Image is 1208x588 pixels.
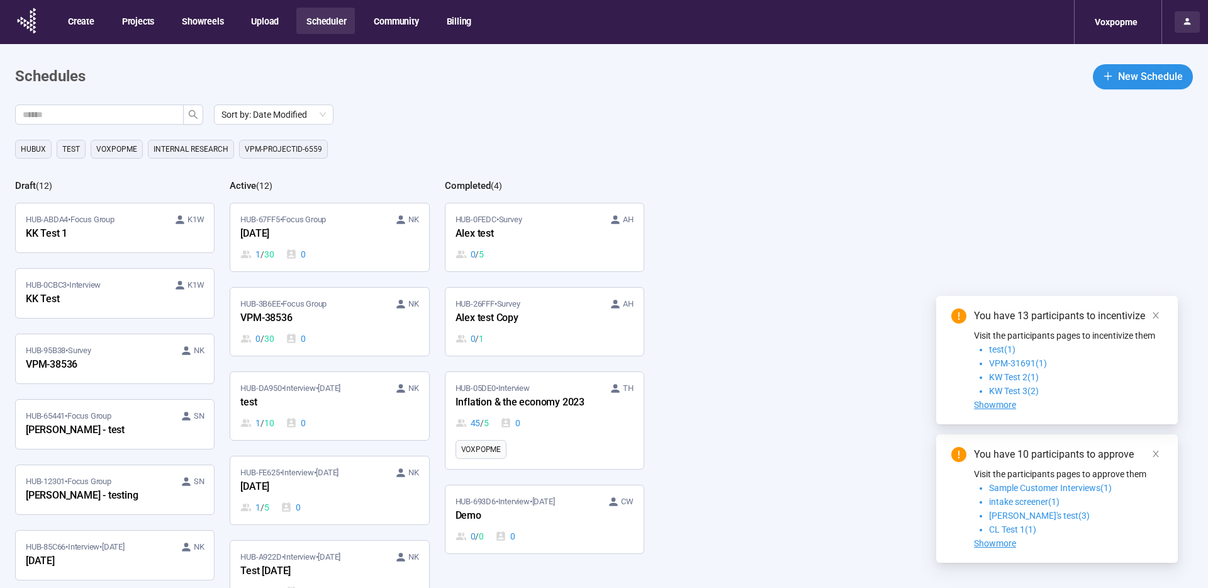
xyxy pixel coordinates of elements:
[260,416,264,430] span: /
[16,269,214,318] a: HUB-0CBC3•Interview K1WKK Test
[154,143,228,155] span: Internal Research
[194,475,204,488] span: SN
[974,329,1163,342] p: Visit the participants pages to incentivize them
[240,563,379,580] div: Test [DATE]
[479,332,484,346] span: 1
[260,332,264,346] span: /
[456,298,520,310] span: HUB-26FFF • Survey
[240,247,274,261] div: 1
[491,181,502,191] span: ( 4 )
[475,247,479,261] span: /
[621,495,634,508] span: CW
[296,8,355,34] button: Scheduler
[989,497,1060,507] span: intake screener(1)
[318,383,340,393] time: [DATE]
[479,247,484,261] span: 5
[456,332,484,346] div: 0
[241,8,288,34] button: Upload
[240,479,379,495] div: [DATE]
[264,416,274,430] span: 10
[456,310,594,327] div: Alex test Copy
[495,529,515,543] div: 0
[445,485,644,553] a: HUB-693D6•Interview•[DATE] CWDemo0 / 00
[456,226,594,242] div: Alex test
[623,213,634,226] span: AH
[26,226,164,242] div: KK Test 1
[58,8,103,34] button: Create
[26,475,111,488] span: HUB-12301 • Focus Group
[26,488,164,504] div: [PERSON_NAME] - testing
[102,542,125,551] time: [DATE]
[26,291,164,308] div: KK Test
[230,456,428,524] a: HUB-FE625•Interview•[DATE] NK[DATE]1 / 50
[26,279,101,291] span: HUB-0CBC3 • Interview
[408,298,419,310] span: NK
[26,541,125,553] span: HUB-85C66 • Interview •
[1151,311,1160,320] span: close
[16,203,214,252] a: HUB-ABDA4•Focus Group K1WKK Test 1
[240,226,379,242] div: [DATE]
[264,332,274,346] span: 30
[286,416,306,430] div: 0
[187,279,204,291] span: K1W
[456,213,522,226] span: HUB-0FEDC • Survey
[16,465,214,514] a: HUB-12301•Focus Group SN[PERSON_NAME] - testing
[240,310,379,327] div: VPM-38536
[188,110,198,120] span: search
[445,180,491,191] h2: Completed
[16,531,214,580] a: HUB-85C66•Interview•[DATE] NK[DATE]
[62,143,80,155] span: Test
[230,288,428,356] a: HUB-3B6EE•Focus Group NKVPM-385360 / 300
[240,382,340,395] span: HUB-DA950 • Interview •
[974,447,1163,462] div: You have 10 participants to approve
[21,143,46,155] span: HubUX
[445,372,644,469] a: HUB-05DE0•Interview THInflation & the economy 202345 / 50Voxpopme
[461,443,501,456] span: Voxpopme
[286,247,306,261] div: 0
[480,416,484,430] span: /
[456,416,489,430] div: 45
[1093,64,1193,89] button: plusNew Schedule
[240,551,340,563] span: HUB-A922D • Interview •
[15,180,36,191] h2: Draft
[408,213,419,226] span: NK
[26,410,111,422] span: HUB-65441 • Focus Group
[437,8,481,34] button: Billing
[194,410,204,422] span: SN
[96,143,137,155] span: Voxpopme
[989,344,1015,354] span: test(1)
[989,372,1039,382] span: KW Test 2(1)
[951,308,966,324] span: exclamation-circle
[456,495,555,508] span: HUB-693D6 • Interview •
[260,247,264,261] span: /
[456,529,484,543] div: 0
[479,529,484,543] span: 0
[1087,10,1145,34] div: Voxpopme
[230,203,428,271] a: HUB-67FF5•Focus Group NK[DATE]1 / 300
[256,181,272,191] span: ( 12 )
[183,105,203,125] button: search
[989,511,1090,521] span: [PERSON_NAME]'s test(3)
[456,508,594,524] div: Demo
[989,483,1112,493] span: Sample Customer Interviews(1)
[26,553,164,570] div: [DATE]
[989,524,1036,534] span: CL Test 1(1)
[260,500,264,514] span: /
[187,213,204,226] span: K1W
[26,357,164,373] div: VPM-38536
[456,395,594,411] div: Inflation & the economy 2023
[286,332,306,346] div: 0
[456,382,530,395] span: HUB-05DE0 • Interview
[281,500,301,514] div: 0
[1103,71,1113,81] span: plus
[475,332,479,346] span: /
[194,344,204,357] span: NK
[230,180,256,191] h2: Active
[408,466,419,479] span: NK
[500,416,520,430] div: 0
[974,538,1016,548] span: Showmore
[1151,449,1160,458] span: close
[240,416,274,430] div: 1
[264,500,269,514] span: 5
[16,334,214,383] a: HUB-95B38•Survey NKVPM-38536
